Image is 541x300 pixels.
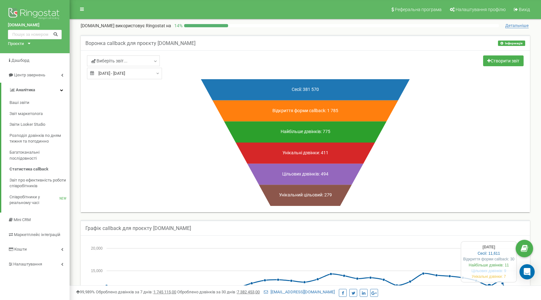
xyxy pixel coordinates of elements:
[395,7,442,12] span: Реферальна програма
[9,119,70,130] a: Звіти Looker Studio
[463,251,514,256] div: Сесії: 11,611
[76,290,95,294] span: 99,989%
[153,290,176,294] u: 1 745 115,00
[9,177,66,189] span: Звіт про ефективність роботи співробітників
[91,58,127,64] span: Виберіть звіт...
[85,226,191,231] h5: Графік callback для проєкту [DOMAIN_NAME]
[171,22,184,29] p: 14 %
[14,232,60,237] span: Маркетплейс інтеграцій
[1,83,70,98] a: Аналiтика
[177,290,260,294] span: Оброблено дзвінків за 30 днів :
[264,290,335,294] a: [EMAIL_ADDRESS][DOMAIN_NAME]
[463,257,514,262] div: Відкриття форми callback: 30
[483,55,524,66] a: Створити звіт
[9,108,70,119] a: Звіт маркетолога
[9,147,70,164] a: Багатоканальні послідовності
[14,73,45,77] span: Центр звернень
[96,290,176,294] span: Оброблено дзвінків за 7 днів :
[463,274,514,279] div: Унікальні дзвінки: 7
[9,130,70,147] a: Розподіл дзвінків по дням тижня та погодинно
[14,247,27,252] span: Кошти
[9,100,29,106] span: Ваші звіти
[463,245,514,250] div: [DATE]
[8,22,62,28] a: [DOMAIN_NAME]
[91,246,103,251] tspan: 20,000
[498,41,525,46] button: Інформація
[115,23,171,28] span: використовує Ringostat на
[87,55,160,66] a: Виберіть звіт...
[11,58,29,63] span: Дашборд
[14,217,31,222] span: Mini CRM
[9,150,66,161] span: Багатоканальні послідовності
[85,41,196,46] h5: Воронка callback для проєкту [DOMAIN_NAME]
[13,262,42,266] span: Налаштування
[9,122,45,128] span: Звіти Looker Studio
[519,7,530,12] span: Вихід
[9,175,70,192] a: Звіт про ефективність роботи співробітників
[519,264,535,279] div: Open Intercom Messenger
[91,269,103,273] tspan: 15,000
[505,23,529,28] span: Детальніше
[8,41,24,47] div: Проєкти
[8,30,62,39] input: Пошук за номером
[9,192,70,208] a: Співробітники у реальному часіNEW
[9,194,59,206] span: Співробітники у реальному часі
[8,6,62,22] img: Ringostat logo
[456,7,506,12] span: Налаштування профілю
[9,166,48,172] span: Статистика callback
[463,268,514,274] div: Цільових дзвінків: 9
[16,87,35,92] span: Аналiтика
[9,111,43,117] span: Звіт маркетолога
[463,263,514,268] div: Найбільше дзвінків: 11
[81,22,171,29] p: [DOMAIN_NAME]
[9,97,70,108] a: Ваші звіти
[237,290,260,294] u: 7 382 453,00
[9,164,70,175] a: Статистика callback
[9,133,66,144] span: Розподіл дзвінків по дням тижня та погодинно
